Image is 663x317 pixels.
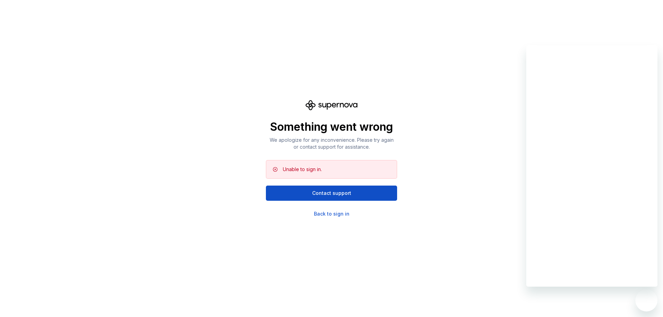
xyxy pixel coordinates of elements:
p: We apologize for any inconvenience. Please try again or contact support for assistance. [266,137,397,150]
p: Something went wrong [266,120,397,134]
span: Contact support [312,190,351,197]
button: Contact support [266,186,397,201]
a: Back to sign in [314,210,349,217]
iframe: Button to launch messaging window, conversation in progress [635,289,657,311]
iframe: Messaging window [526,45,657,287]
div: Unable to sign in. [283,166,322,173]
